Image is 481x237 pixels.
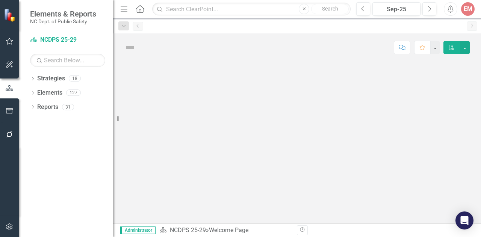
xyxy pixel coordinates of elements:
[66,90,81,96] div: 127
[372,2,420,16] button: Sep-25
[30,18,96,24] small: NC Dept. of Public Safety
[69,75,81,82] div: 18
[37,74,65,83] a: Strategies
[322,6,338,12] span: Search
[152,3,351,16] input: Search ClearPoint...
[30,54,105,67] input: Search Below...
[455,211,473,229] div: Open Intercom Messenger
[62,104,74,110] div: 31
[30,36,105,44] a: NCDPS 25-29
[37,89,62,97] a: Elements
[375,5,418,14] div: Sep-25
[37,103,58,112] a: Reports
[170,226,206,234] a: NCDPS 25-29
[209,226,248,234] div: Welcome Page
[4,8,17,21] img: ClearPoint Strategy
[30,9,96,18] span: Elements & Reports
[461,2,475,16] button: EM
[159,226,291,235] div: »
[124,42,136,54] img: Not Defined
[311,4,349,14] button: Search
[120,226,156,234] span: Administrator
